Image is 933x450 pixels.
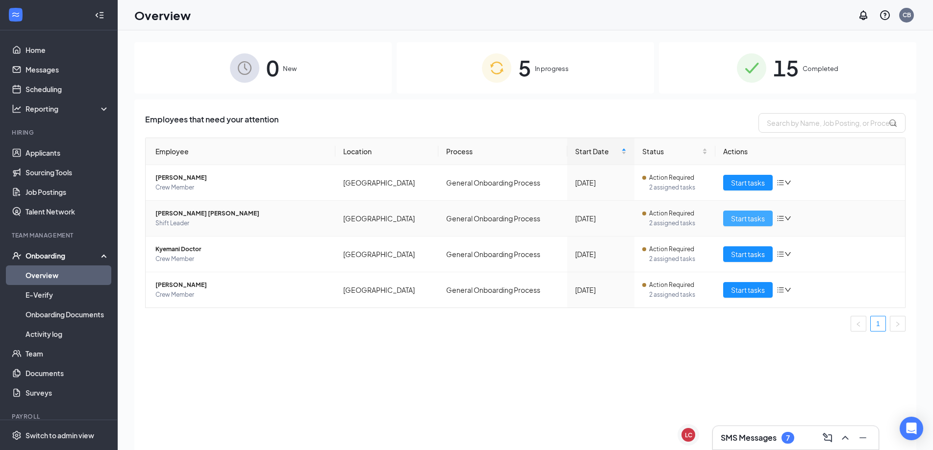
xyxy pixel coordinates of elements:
td: [GEOGRAPHIC_DATA] [335,272,438,308]
span: Employees that need your attention [145,113,278,133]
span: Start Date [575,146,619,157]
div: [DATE] [575,284,627,295]
span: bars [777,179,784,187]
span: Crew Member [155,290,328,300]
td: General Onboarding Process [438,165,568,201]
button: Start tasks [723,211,773,226]
button: Start tasks [723,282,773,298]
th: Status [634,138,715,165]
span: [PERSON_NAME] [PERSON_NAME] [155,209,328,218]
span: down [784,215,791,222]
span: 5 [518,51,531,85]
span: down [784,251,791,258]
button: right [890,316,906,332]
td: General Onboarding Process [438,201,568,237]
div: Team Management [12,231,107,239]
a: E-Verify [25,285,109,305]
span: 15 [773,51,799,85]
div: [DATE] [575,177,627,188]
span: Action Required [649,280,694,290]
span: 2 assigned tasks [649,183,707,192]
span: Completed [803,64,838,73]
span: Crew Member [155,183,328,192]
li: Previous Page [851,316,866,332]
span: [PERSON_NAME] [155,280,328,290]
span: Start tasks [731,284,765,295]
a: Surveys [25,383,109,403]
div: [DATE] [575,249,627,260]
svg: Analysis [12,104,22,114]
button: left [851,316,866,332]
span: bars [777,250,784,258]
a: Overview [25,265,109,285]
span: Action Required [649,173,694,183]
span: 2 assigned tasks [649,218,707,228]
svg: UserCheck [12,251,22,261]
th: Actions [715,138,905,165]
a: Sourcing Tools [25,163,109,182]
span: left [856,321,861,327]
button: Minimize [855,430,871,446]
span: down [784,179,791,186]
a: Messages [25,60,109,79]
th: Location [335,138,438,165]
td: [GEOGRAPHIC_DATA] [335,165,438,201]
svg: WorkstreamLogo [11,10,21,20]
span: Shift Leader [155,218,328,228]
svg: Minimize [857,432,869,444]
span: right [895,321,901,327]
span: Start tasks [731,177,765,188]
span: 0 [266,51,279,85]
button: Start tasks [723,175,773,190]
a: Talent Network [25,202,109,221]
a: Job Postings [25,182,109,202]
li: Next Page [890,316,906,332]
span: bars [777,214,784,222]
svg: Notifications [857,9,869,21]
h1: Overview [134,7,191,24]
td: [GEOGRAPHIC_DATA] [335,237,438,272]
span: Start tasks [731,249,765,260]
span: down [784,286,791,293]
a: 1 [871,316,885,331]
input: Search by Name, Job Posting, or Process [758,113,906,133]
svg: QuestionInfo [879,9,891,21]
span: 2 assigned tasks [649,290,707,300]
button: ComposeMessage [820,430,835,446]
a: Activity log [25,324,109,344]
span: In progress [535,64,569,73]
span: [PERSON_NAME] [155,173,328,183]
span: Crew Member [155,254,328,264]
span: bars [777,286,784,294]
span: Action Required [649,209,694,218]
div: Hiring [12,128,107,137]
a: Documents [25,363,109,383]
svg: Settings [12,430,22,440]
div: Payroll [12,412,107,421]
span: Start tasks [731,213,765,224]
div: LC [685,431,692,439]
button: Start tasks [723,246,773,262]
div: CB [903,11,911,19]
svg: ChevronUp [839,432,851,444]
div: Reporting [25,104,110,114]
a: Applicants [25,143,109,163]
th: Employee [146,138,335,165]
button: ChevronUp [837,430,853,446]
span: Action Required [649,244,694,254]
div: Open Intercom Messenger [900,417,923,440]
div: 7 [786,434,790,442]
td: [GEOGRAPHIC_DATA] [335,201,438,237]
td: General Onboarding Process [438,272,568,308]
td: General Onboarding Process [438,237,568,272]
div: Switch to admin view [25,430,94,440]
a: Team [25,344,109,363]
a: Home [25,40,109,60]
div: [DATE] [575,213,627,224]
div: Onboarding [25,251,101,261]
svg: Collapse [95,10,104,20]
li: 1 [870,316,886,332]
span: Kyemani Doctor [155,244,328,254]
svg: ComposeMessage [822,432,833,444]
a: Onboarding Documents [25,305,109,324]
